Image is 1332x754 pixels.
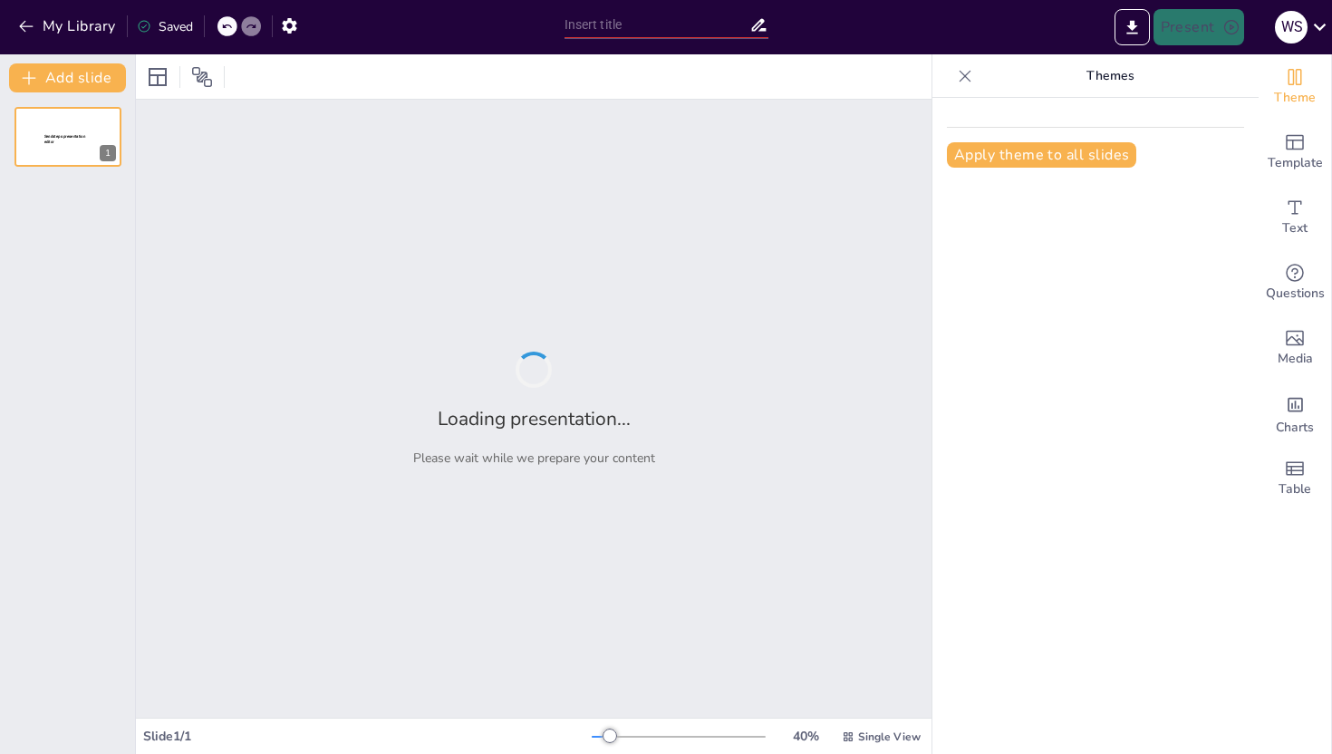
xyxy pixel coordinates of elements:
h2: Loading presentation... [438,406,631,431]
span: Charts [1276,418,1314,438]
span: Template [1268,153,1323,173]
span: Single View [858,730,921,744]
div: Layout [143,63,172,92]
button: Present [1153,9,1244,45]
div: Add charts and graphs [1259,381,1331,446]
div: 1 [14,107,121,167]
button: Export to PowerPoint [1115,9,1150,45]
span: Text [1282,218,1308,238]
button: Add slide [9,63,126,92]
div: Saved [137,18,193,35]
p: Please wait while we prepare your content [413,449,655,467]
button: Apply theme to all slides [947,142,1136,168]
span: Theme [1274,88,1316,108]
div: 1 [100,145,116,161]
span: Questions [1266,284,1325,304]
div: Slide 1 / 1 [143,728,592,745]
div: W S [1275,11,1308,43]
span: Position [191,66,213,88]
div: Change the overall theme [1259,54,1331,120]
button: W S [1275,9,1308,45]
span: Media [1278,349,1313,369]
div: Add a table [1259,446,1331,511]
div: Get real-time input from your audience [1259,250,1331,315]
span: Table [1279,479,1311,499]
span: Sendsteps presentation editor [44,134,85,144]
div: Add text boxes [1259,185,1331,250]
div: 40 % [784,728,827,745]
input: Insert title [565,12,749,38]
div: Add images, graphics, shapes or video [1259,315,1331,381]
p: Themes [980,54,1240,98]
button: My Library [14,12,123,41]
div: Add ready made slides [1259,120,1331,185]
